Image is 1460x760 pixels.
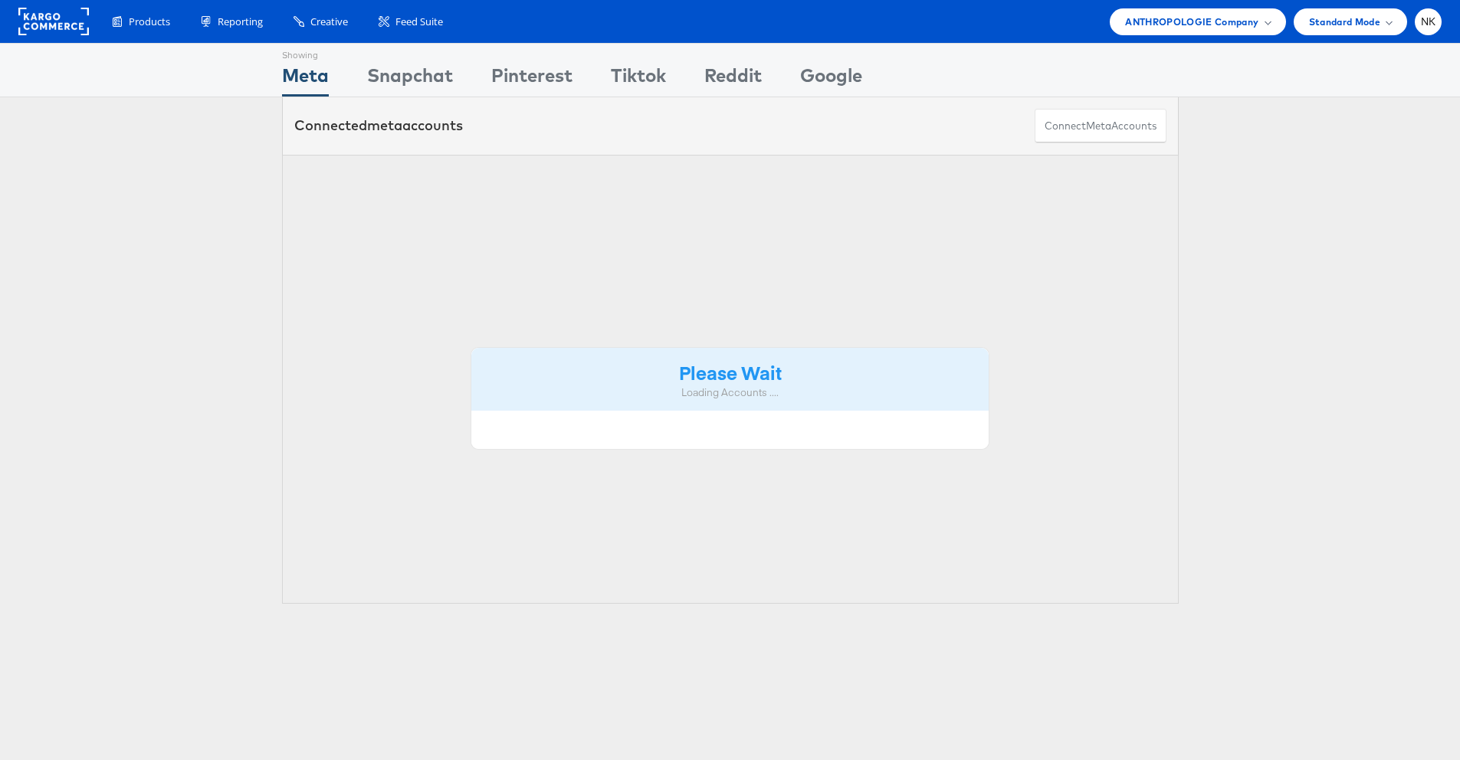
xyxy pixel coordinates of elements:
[310,15,348,29] span: Creative
[800,62,862,97] div: Google
[611,62,666,97] div: Tiktok
[218,15,263,29] span: Reporting
[1125,14,1258,30] span: ANTHROPOLOGIE Company
[483,385,978,400] div: Loading Accounts ....
[704,62,762,97] div: Reddit
[679,359,782,385] strong: Please Wait
[1309,14,1380,30] span: Standard Mode
[1035,109,1166,143] button: ConnectmetaAccounts
[395,15,443,29] span: Feed Suite
[1086,119,1111,133] span: meta
[1421,17,1436,27] span: NK
[491,62,573,97] div: Pinterest
[367,62,453,97] div: Snapchat
[294,116,463,136] div: Connected accounts
[129,15,170,29] span: Products
[282,44,329,62] div: Showing
[282,62,329,97] div: Meta
[367,116,402,134] span: meta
